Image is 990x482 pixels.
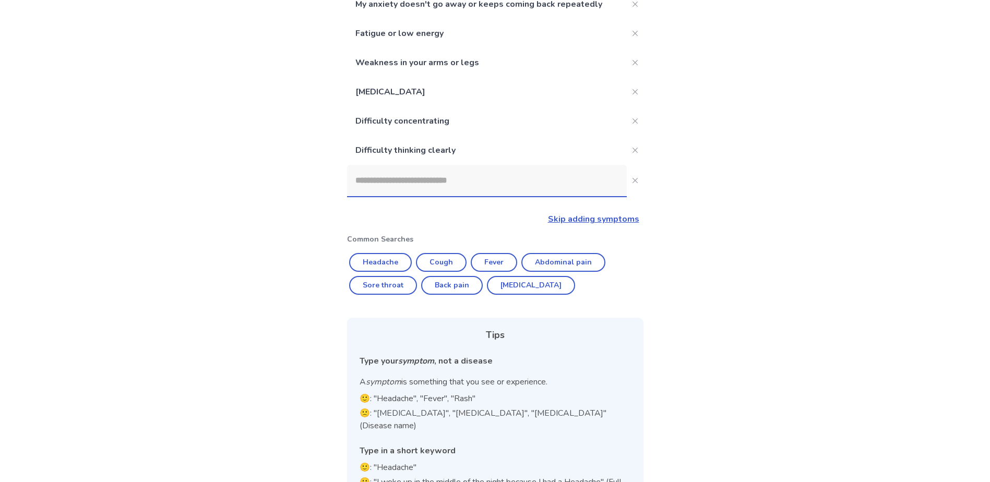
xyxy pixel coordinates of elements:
button: Close [627,54,643,71]
button: Sore throat [349,276,417,295]
button: Close [627,25,643,42]
button: Cough [416,253,467,272]
p: Weakness in your arms or legs [347,48,627,77]
p: A is something that you see or experience. [360,376,631,388]
p: Common Searches [347,234,643,245]
i: symptom [398,355,434,367]
button: Close [627,142,643,159]
p: 🙁: "[MEDICAL_DATA]", "[MEDICAL_DATA]", "[MEDICAL_DATA]" (Disease name) [360,407,631,432]
p: Difficulty concentrating [347,106,627,136]
div: Tips [360,328,631,342]
button: Abdominal pain [521,253,605,272]
input: Close [347,165,627,196]
p: 🙂: "Headache", "Fever", "Rash" [360,392,631,405]
p: Fatigue or low energy [347,19,627,48]
button: Close [627,83,643,100]
p: 🙂: "Headache" [360,461,631,474]
button: Headache [349,253,412,272]
p: [MEDICAL_DATA] [347,77,627,106]
button: Back pain [421,276,483,295]
button: Close [627,172,643,189]
div: Type your , not a disease [360,355,631,367]
button: Fever [471,253,517,272]
p: Difficulty thinking clearly [347,136,627,165]
i: symptom [366,376,401,388]
button: [MEDICAL_DATA] [487,276,575,295]
button: Close [627,113,643,129]
div: Type in a short keyword [360,444,631,457]
a: Skip adding symptoms [548,213,639,225]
